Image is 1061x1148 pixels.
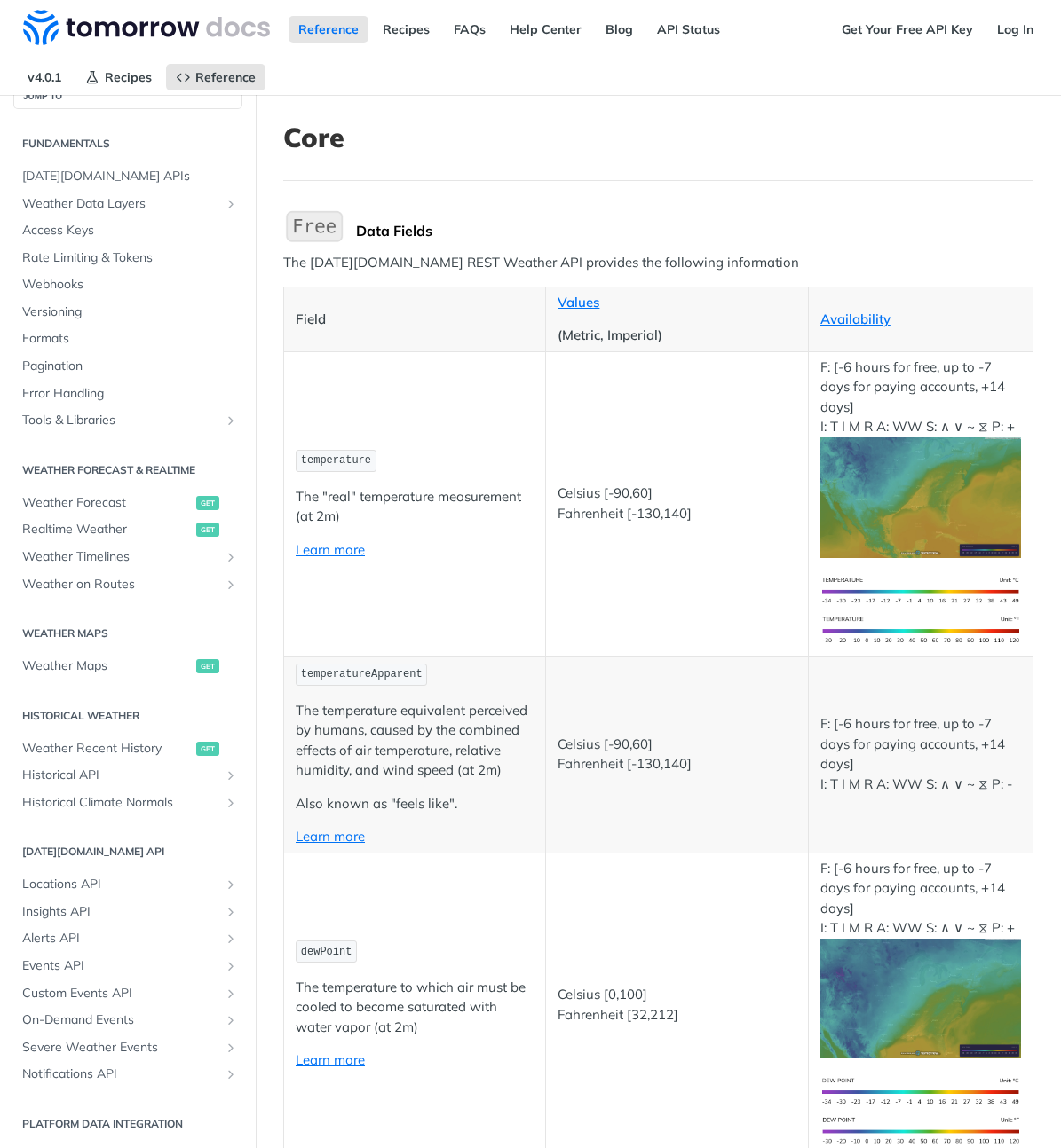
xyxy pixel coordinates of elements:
a: On-Demand EventsShow subpages for On-Demand Events [13,1007,242,1034]
a: Custom Events APIShow subpages for Custom Events API [13,980,242,1007]
a: Values [558,294,599,311]
div: Data Fields [356,222,1033,240]
p: Celsius [-90,60] Fahrenheit [-130,140] [558,735,796,775]
p: The temperature equivalent perceived by humans, caused by the combined effects of air temperature... [296,701,534,781]
span: Realtime Weather [22,521,192,539]
button: Show subpages for Historical Climate Normals [224,796,238,810]
h2: Platform DATA integration [13,1116,242,1132]
span: Weather Forecast [22,494,192,512]
a: Reference [166,64,265,90]
p: The [DATE][DOMAIN_NAME] REST Weather API provides the following information [283,253,1033,273]
p: Celsius [-90,60] Fahrenheit [-130,140] [558,484,796,523]
a: Weather TimelinesShow subpages for Weather Timelines [13,544,242,570]
span: Events API [22,957,219,975]
span: get [196,523,219,537]
span: On-Demand Events [22,1011,219,1029]
a: Severe Weather EventsShow subpages for Severe Weather Events [13,1034,242,1061]
a: Alerts APIShow subpages for Alerts API [13,925,242,952]
span: Alerts API [22,930,219,947]
a: API Status [647,16,730,43]
span: Weather Timelines [22,548,219,566]
a: Webhooks [13,271,242,298]
a: Weather Data LayersShow subpages for Weather Data Layers [13,191,242,217]
a: Recipes [373,16,439,43]
p: F: [-6 hours for free, up to -7 days for paying accounts, +14 days] I: T I M R A: WW S: ∧ ∨ ~ ⧖ P: - [820,714,1021,794]
code: dewPoint [296,940,357,963]
button: Show subpages for Weather Timelines [224,550,238,564]
a: FAQs [444,16,495,43]
a: Blog [596,16,643,43]
p: Field [296,310,534,330]
span: Historical API [22,767,219,784]
span: Error Handling [22,385,238,403]
a: Rate Limiting & Tokens [13,245,242,271]
span: get [196,742,219,756]
span: get [196,496,219,510]
a: Versioning [13,299,242,326]
p: (Metric, Imperial) [558,326,796,346]
a: Locations APIShow subpages for Locations API [13,871,242,898]
img: temperature-us [820,610,1021,650]
a: Weather Recent Historyget [13,735,242,762]
span: Tools & Libraries [22,412,219,429]
button: Show subpages for Locations API [224,877,238,892]
button: Show subpages for On-Demand Events [224,1013,238,1027]
span: v4.0.1 [18,64,71,90]
h2: Weather Maps [13,625,242,641]
a: Formats [13,326,242,352]
span: Rate Limiting & Tokens [22,249,238,267]
span: Pagination [22,358,238,375]
span: Reference [195,69,256,85]
button: Show subpages for Weather Data Layers [224,197,238,211]
a: Get Your Free API Key [832,16,983,43]
button: Show subpages for Weather on Routes [224,578,238,592]
p: Also known as "feels like". [296,794,534,814]
span: Expand image [820,1121,1021,1138]
button: Show subpages for Insights API [224,905,238,919]
a: Learn more [296,828,365,845]
a: Availability [820,311,891,327]
span: Weather Recent History [22,740,192,758]
a: Historical Climate NormalsShow subpages for Historical Climate Normals [13,790,242,816]
span: Expand image [820,620,1021,637]
a: Weather on RoutesShow subpages for Weather on Routes [13,571,242,598]
button: Show subpages for Alerts API [224,932,238,946]
h2: [DATE][DOMAIN_NAME] API [13,844,242,860]
span: get [196,659,219,673]
a: Error Handling [13,381,242,407]
code: temperatureApparent [296,664,427,686]
a: Help Center [500,16,591,43]
h2: Historical Weather [13,708,242,724]
span: Custom Events API [22,985,219,1003]
a: Realtime Weatherget [13,516,242,543]
button: Show subpages for Events API [224,959,238,973]
button: Show subpages for Historical API [224,768,238,782]
span: Expand image [820,488,1021,505]
button: JUMP TO [13,83,242,109]
span: Expand image [820,988,1021,1005]
a: Events APIShow subpages for Events API [13,953,242,979]
p: F: [-6 hours for free, up to -7 days for paying accounts, +14 days] I: T I M R A: WW S: ∧ ∨ ~ ⧖ P: + [820,358,1021,558]
span: Formats [22,330,238,348]
a: Tools & LibrariesShow subpages for Tools & Libraries [13,407,242,434]
h2: Fundamentals [13,136,242,152]
span: Expand image [820,1081,1021,1098]
p: The temperature to which air must be cooled to become saturated with water vapor (at 2m) [296,978,534,1038]
a: Historical APIShow subpages for Historical API [13,762,242,789]
span: Webhooks [22,276,238,294]
button: Show subpages for Custom Events API [224,987,238,1001]
span: Expand image [820,581,1021,598]
a: Weather Mapsget [13,653,242,680]
a: [DATE][DOMAIN_NAME] APIs [13,163,242,190]
a: Access Keys [13,217,242,244]
img: temperature [820,437,1021,558]
a: Pagination [13,353,242,380]
h1: Core [283,122,1033,153]
button: Show subpages for Notifications API [224,1067,238,1081]
a: Insights APIShow subpages for Insights API [13,899,242,925]
span: Severe Weather Events [22,1039,219,1057]
span: Access Keys [22,222,238,240]
a: Learn more [296,1051,365,1068]
img: Tomorrow.io Weather API Docs [23,10,270,45]
span: Locations API [22,876,219,893]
